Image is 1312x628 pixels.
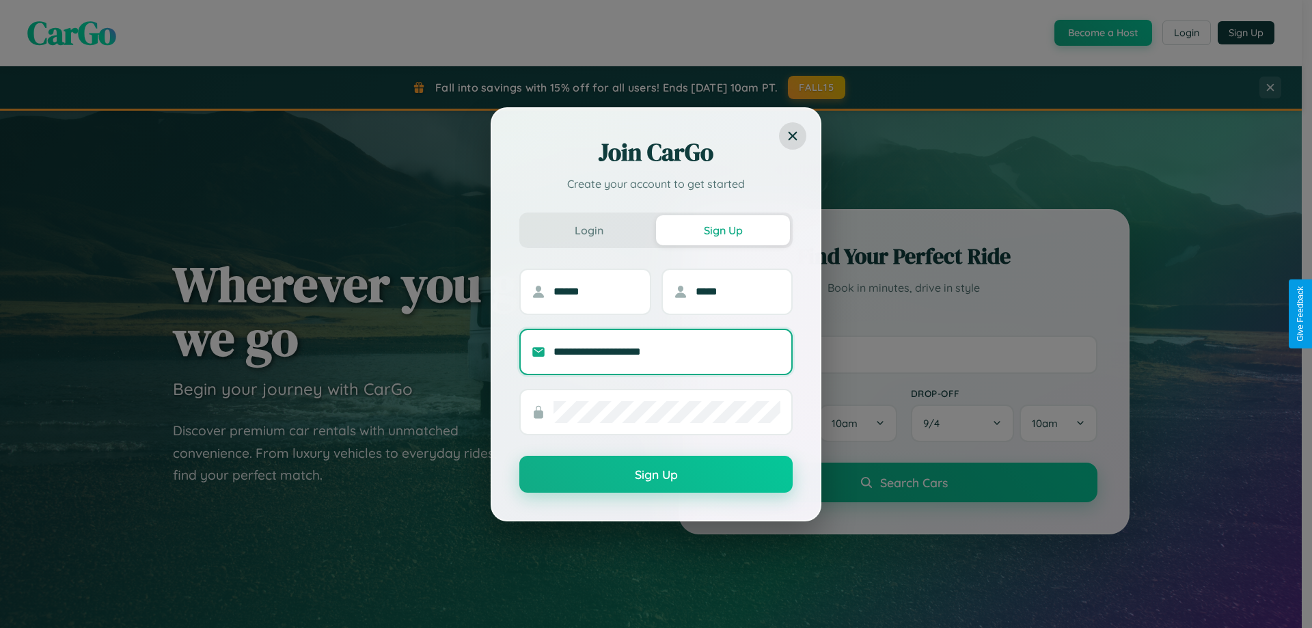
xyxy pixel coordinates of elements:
button: Login [522,215,656,245]
div: Give Feedback [1296,286,1305,342]
h2: Join CarGo [519,136,793,169]
button: Sign Up [519,456,793,493]
p: Create your account to get started [519,176,793,192]
button: Sign Up [656,215,790,245]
